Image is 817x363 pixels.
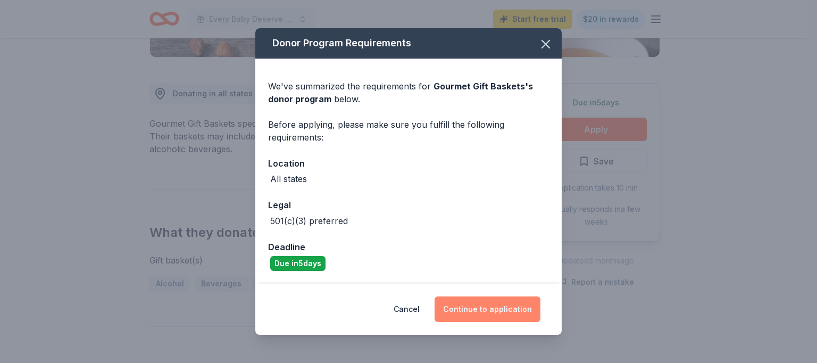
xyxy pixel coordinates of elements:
[270,214,348,227] div: 501(c)(3) preferred
[394,296,420,322] button: Cancel
[268,156,549,170] div: Location
[270,172,307,185] div: All states
[268,80,549,105] div: We've summarized the requirements for below.
[268,240,549,254] div: Deadline
[270,256,326,271] div: Due in 5 days
[435,296,540,322] button: Continue to application
[268,198,549,212] div: Legal
[255,28,562,59] div: Donor Program Requirements
[268,118,549,144] div: Before applying, please make sure you fulfill the following requirements:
